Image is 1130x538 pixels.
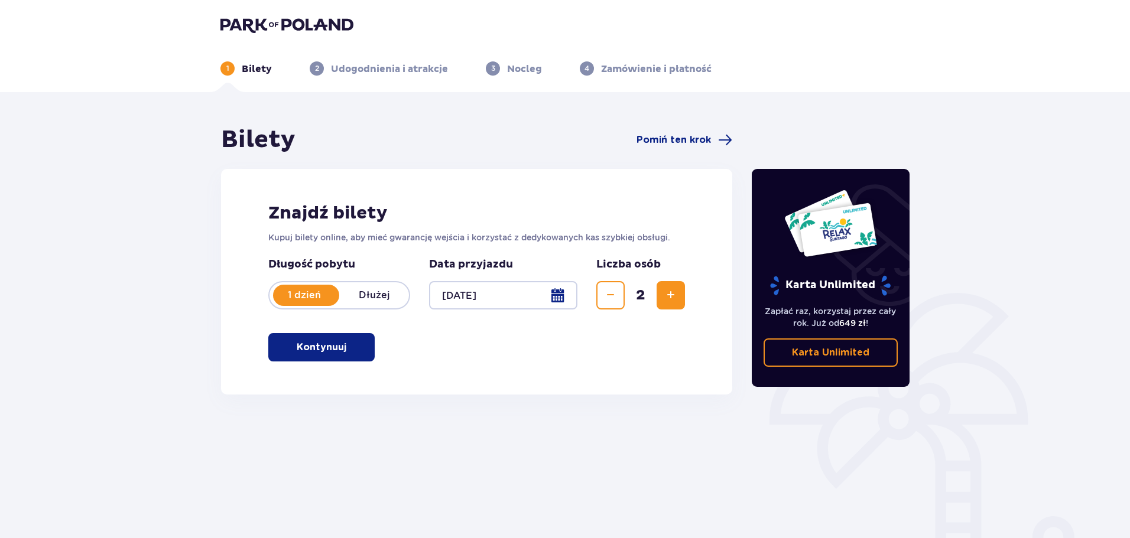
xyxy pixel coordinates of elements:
[764,338,898,367] a: Karta Unlimited
[637,133,711,146] span: Pomiń ten krok
[226,63,229,74] p: 1
[585,63,589,74] p: 4
[268,202,685,224] h2: Znajdź bilety
[297,341,346,354] p: Kontynuuj
[486,61,542,76] div: 3Nocleg
[784,189,878,257] img: Dwie karty całoroczne do Suntago z napisem 'UNLIMITED RELAX', na białym tle z tropikalnymi liśćmi...
[596,257,661,272] p: Liczba osób
[769,275,892,296] p: Karta Unlimited
[268,333,375,361] button: Kontynuuj
[657,281,685,309] button: Zwiększ
[220,17,353,33] img: Park of Poland logo
[507,63,542,76] p: Nocleg
[792,346,869,359] p: Karta Unlimited
[491,63,495,74] p: 3
[580,61,712,76] div: 4Zamówienie i płatność
[429,257,513,272] p: Data przyjazdu
[764,305,898,329] p: Zapłać raz, korzystaj przez cały rok. Już od !
[242,63,272,76] p: Bilety
[637,133,732,147] a: Pomiń ten krok
[839,318,866,328] span: 649 zł
[310,61,448,76] div: 2Udogodnienia i atrakcje
[268,257,410,272] p: Długość pobytu
[331,63,448,76] p: Udogodnienia i atrakcje
[315,63,319,74] p: 2
[221,125,296,155] h1: Bilety
[339,289,409,302] p: Dłużej
[268,231,685,243] p: Kupuj bilety online, aby mieć gwarancję wejścia i korzystać z dedykowanych kas szybkiej obsługi.
[596,281,625,309] button: Zmniejsz
[601,63,712,76] p: Zamówienie i płatność
[627,286,654,304] span: 2
[220,61,272,76] div: 1Bilety
[269,289,339,302] p: 1 dzień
